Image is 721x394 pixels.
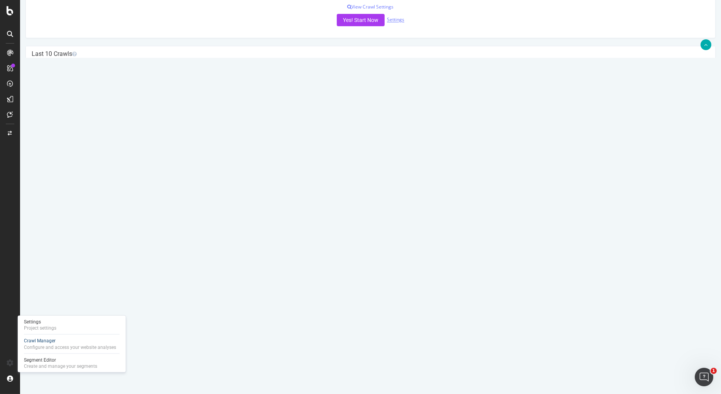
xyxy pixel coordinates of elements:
span: 1 [711,368,717,374]
iframe: Intercom live chat [695,368,713,386]
div: Segment Editor [24,357,97,363]
a: Settings [367,17,384,23]
button: Yes! Start Now [317,14,365,26]
h4: Last 10 Crawls [12,50,689,58]
div: Settings [24,318,56,325]
div: Crawl Manager [24,337,116,344]
a: Segment EditorCreate and manage your segments [21,356,123,370]
div: Create and manage your segments [24,363,97,369]
div: Configure and access your website analyses [24,344,116,350]
p: View Crawl Settings [12,3,689,10]
a: Crawl ManagerConfigure and access your website analyses [21,337,123,351]
a: SettingsProject settings [21,318,123,332]
div: Project settings [24,325,56,331]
